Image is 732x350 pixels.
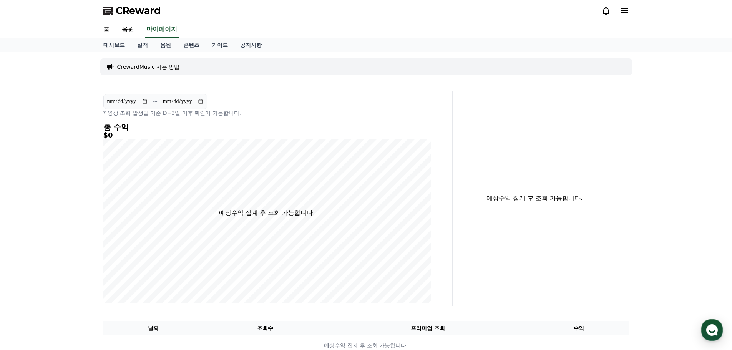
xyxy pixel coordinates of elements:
th: 수익 [529,321,629,335]
th: 날짜 [103,321,204,335]
p: 예상수익 집계 후 조회 가능합니다. [104,342,629,350]
a: 홈 [2,244,51,263]
p: 예상수익 집계 후 조회 가능합니다. [219,208,315,217]
a: 가이드 [206,38,234,52]
a: 대화 [51,244,99,263]
a: 실적 [131,38,154,52]
a: CrewardMusic 사용 방법 [117,63,180,71]
h5: $0 [103,131,431,139]
p: * 영상 조회 발생일 기준 D+3일 이후 확인이 가능합니다. [103,109,431,117]
span: 설정 [119,255,128,261]
a: 홈 [97,22,116,38]
a: 콘텐츠 [177,38,206,52]
th: 프리미엄 조회 [327,321,529,335]
span: CReward [116,5,161,17]
p: 예상수익 집계 후 조회 가능합니다. [459,194,611,203]
a: 대시보드 [97,38,131,52]
h4: 총 수익 [103,123,431,131]
a: CReward [103,5,161,17]
span: 홈 [24,255,29,261]
a: 마이페이지 [145,22,179,38]
span: 대화 [70,255,80,262]
a: 음원 [116,22,140,38]
p: ~ [153,97,158,106]
a: 공지사항 [234,38,268,52]
a: 설정 [99,244,148,263]
th: 조회수 [203,321,327,335]
a: 음원 [154,38,177,52]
